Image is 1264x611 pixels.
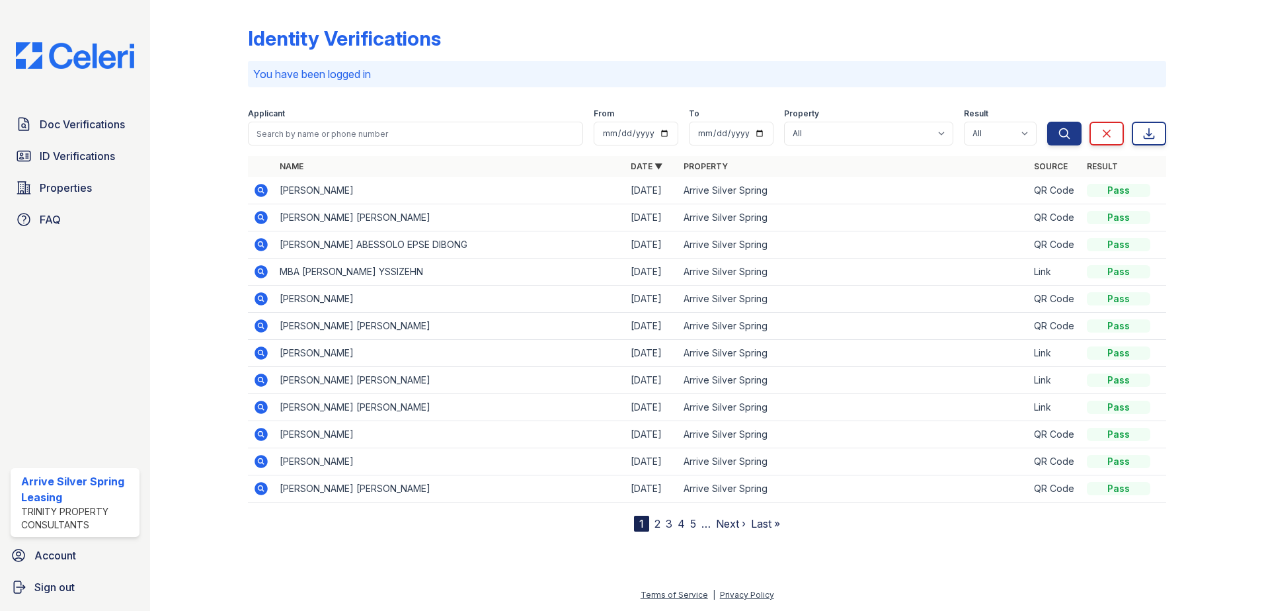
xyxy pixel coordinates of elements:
[248,122,583,145] input: Search by name or phone number
[1087,161,1118,171] a: Result
[641,590,708,600] a: Terms of Service
[274,177,625,204] td: [PERSON_NAME]
[248,108,285,119] label: Applicant
[274,313,625,340] td: [PERSON_NAME] [PERSON_NAME]
[678,421,1029,448] td: Arrive Silver Spring
[1087,265,1150,278] div: Pass
[1029,286,1082,313] td: QR Code
[1087,482,1150,495] div: Pass
[690,517,696,530] a: 5
[625,340,678,367] td: [DATE]
[678,313,1029,340] td: Arrive Silver Spring
[625,231,678,259] td: [DATE]
[678,367,1029,394] td: Arrive Silver Spring
[684,161,728,171] a: Property
[678,286,1029,313] td: Arrive Silver Spring
[678,204,1029,231] td: Arrive Silver Spring
[40,180,92,196] span: Properties
[634,516,649,532] div: 1
[5,42,145,69] img: CE_Logo_Blue-a8612792a0a2168367f1c8372b55b34899dd931a85d93a1a3d3e32e68fde9ad4.png
[274,231,625,259] td: [PERSON_NAME] ABESSOLO EPSE DIBONG
[1034,161,1068,171] a: Source
[1087,428,1150,441] div: Pass
[40,212,61,227] span: FAQ
[701,516,711,532] span: …
[274,448,625,475] td: [PERSON_NAME]
[654,517,660,530] a: 2
[666,517,672,530] a: 3
[1087,238,1150,251] div: Pass
[631,161,662,171] a: Date ▼
[625,259,678,286] td: [DATE]
[625,204,678,231] td: [DATE]
[11,175,139,201] a: Properties
[625,394,678,421] td: [DATE]
[1029,313,1082,340] td: QR Code
[1087,401,1150,414] div: Pass
[1029,259,1082,286] td: Link
[1029,475,1082,503] td: QR Code
[625,177,678,204] td: [DATE]
[625,313,678,340] td: [DATE]
[625,286,678,313] td: [DATE]
[274,204,625,231] td: [PERSON_NAME] [PERSON_NAME]
[1029,340,1082,367] td: Link
[1087,211,1150,224] div: Pass
[625,421,678,448] td: [DATE]
[678,231,1029,259] td: Arrive Silver Spring
[625,367,678,394] td: [DATE]
[716,517,746,530] a: Next ›
[34,548,76,563] span: Account
[784,108,819,119] label: Property
[594,108,614,119] label: From
[1087,346,1150,360] div: Pass
[1087,455,1150,468] div: Pass
[21,473,134,505] div: Arrive Silver Spring Leasing
[964,108,988,119] label: Result
[253,66,1161,82] p: You have been logged in
[1087,374,1150,387] div: Pass
[248,26,441,50] div: Identity Verifications
[720,590,774,600] a: Privacy Policy
[689,108,699,119] label: To
[40,148,115,164] span: ID Verifications
[678,394,1029,421] td: Arrive Silver Spring
[678,340,1029,367] td: Arrive Silver Spring
[1029,177,1082,204] td: QR Code
[11,206,139,233] a: FAQ
[5,542,145,569] a: Account
[5,574,145,600] a: Sign out
[21,505,134,532] div: Trinity Property Consultants
[274,394,625,421] td: [PERSON_NAME] [PERSON_NAME]
[1029,448,1082,475] td: QR Code
[11,143,139,169] a: ID Verifications
[1029,421,1082,448] td: QR Code
[625,475,678,503] td: [DATE]
[274,421,625,448] td: [PERSON_NAME]
[274,340,625,367] td: [PERSON_NAME]
[1087,319,1150,333] div: Pass
[274,475,625,503] td: [PERSON_NAME] [PERSON_NAME]
[625,448,678,475] td: [DATE]
[1087,184,1150,197] div: Pass
[274,259,625,286] td: MBA [PERSON_NAME] YSSIZEHN
[40,116,125,132] span: Doc Verifications
[678,259,1029,286] td: Arrive Silver Spring
[678,177,1029,204] td: Arrive Silver Spring
[34,579,75,595] span: Sign out
[1029,204,1082,231] td: QR Code
[678,517,685,530] a: 4
[11,111,139,138] a: Doc Verifications
[751,517,780,530] a: Last »
[1029,231,1082,259] td: QR Code
[713,590,715,600] div: |
[274,367,625,394] td: [PERSON_NAME] [PERSON_NAME]
[678,448,1029,475] td: Arrive Silver Spring
[1029,394,1082,421] td: Link
[1029,367,1082,394] td: Link
[1087,292,1150,305] div: Pass
[280,161,303,171] a: Name
[678,475,1029,503] td: Arrive Silver Spring
[274,286,625,313] td: [PERSON_NAME]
